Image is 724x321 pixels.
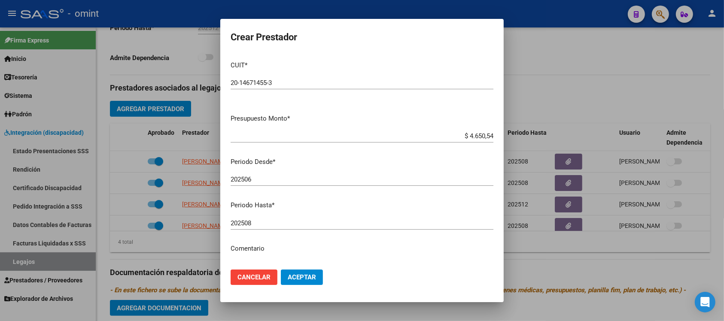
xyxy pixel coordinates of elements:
[231,61,493,70] p: CUIT
[695,292,715,312] div: Open Intercom Messenger
[281,270,323,285] button: Aceptar
[231,270,277,285] button: Cancelar
[231,157,493,167] p: Periodo Desde
[231,29,493,45] h2: Crear Prestador
[288,273,316,281] span: Aceptar
[231,244,493,254] p: Comentario
[231,114,493,124] p: Presupuesto Monto
[231,200,493,210] p: Periodo Hasta
[237,273,271,281] span: Cancelar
